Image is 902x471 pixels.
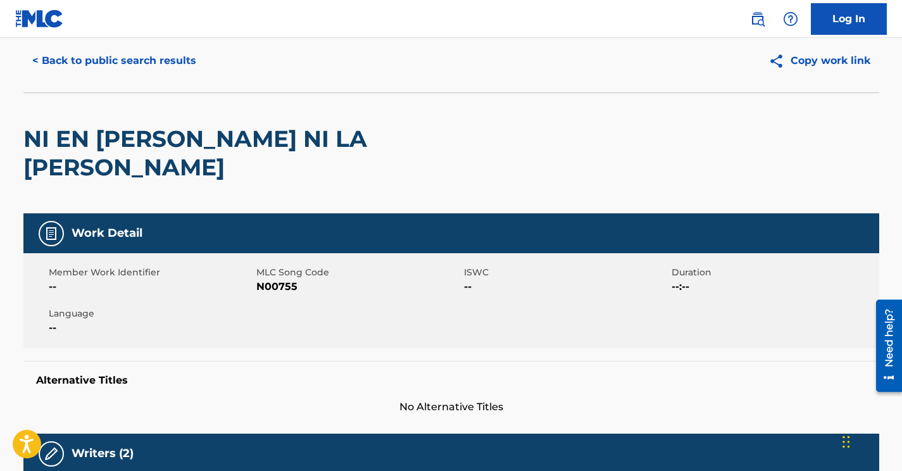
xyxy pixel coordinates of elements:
[44,226,59,241] img: Work Detail
[49,266,253,279] span: Member Work Identifier
[49,279,253,294] span: --
[464,266,668,279] span: ISWC
[783,11,798,27] img: help
[44,446,59,462] img: Writers
[256,266,461,279] span: MLC Song Code
[15,9,64,28] img: MLC Logo
[672,266,876,279] span: Duration
[672,279,876,294] span: --:--
[49,320,253,336] span: --
[36,374,867,387] h5: Alternative Titles
[49,307,253,320] span: Language
[839,410,902,471] iframe: Chat Widget
[256,279,461,294] span: N00755
[867,295,902,397] iframe: Resource Center
[72,226,142,241] h5: Work Detail
[23,45,205,77] button: < Back to public search results
[811,3,887,35] a: Log In
[464,279,668,294] span: --
[745,6,770,32] a: Public Search
[23,125,537,182] h2: NI EN [PERSON_NAME] NI LA [PERSON_NAME]
[842,423,850,461] div: Drag
[768,53,791,69] img: Copy work link
[750,11,765,27] img: search
[760,45,879,77] button: Copy work link
[72,446,134,461] h5: Writers (2)
[23,399,879,415] span: No Alternative Titles
[778,6,803,32] div: Help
